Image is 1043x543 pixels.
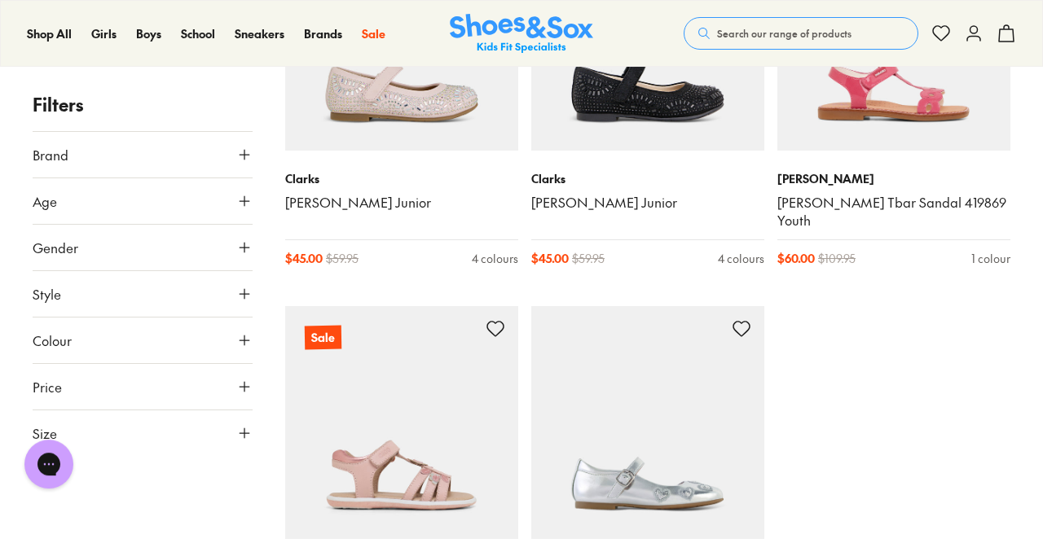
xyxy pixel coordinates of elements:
[27,25,72,42] a: Shop All
[777,250,815,267] span: $ 60.00
[285,194,518,212] a: [PERSON_NAME] Junior
[33,91,253,118] p: Filters
[181,25,215,42] a: School
[33,364,253,409] button: Price
[33,271,253,317] button: Style
[33,145,68,164] span: Brand
[33,331,72,350] span: Colour
[33,191,57,211] span: Age
[285,170,518,187] p: Clarks
[285,250,323,267] span: $ 45.00
[362,25,385,42] a: Sale
[531,170,764,187] p: Clarks
[818,250,856,267] span: $ 109.95
[450,14,593,54] a: Shoes & Sox
[235,25,284,42] a: Sneakers
[33,178,253,224] button: Age
[33,238,78,257] span: Gender
[777,170,1010,187] p: [PERSON_NAME]
[33,284,61,304] span: Style
[531,194,764,212] a: [PERSON_NAME] Junior
[531,250,569,267] span: $ 45.00
[472,250,518,267] div: 4 colours
[33,423,57,443] span: Size
[304,25,342,42] a: Brands
[33,317,253,363] button: Colour
[33,410,253,456] button: Size
[33,377,62,396] span: Price
[91,25,117,42] a: Girls
[16,434,81,494] iframe: Gorgias live chat messenger
[450,14,593,54] img: SNS_Logo_Responsive.svg
[33,225,253,270] button: Gender
[285,306,518,539] a: Sale
[326,250,359,267] span: $ 59.95
[684,17,918,50] button: Search our range of products
[33,132,253,177] button: Brand
[572,250,605,267] span: $ 59.95
[717,26,852,41] span: Search our range of products
[971,250,1010,267] div: 1 colour
[718,250,764,267] div: 4 colours
[777,194,1010,230] a: [PERSON_NAME] Tbar Sandal 419869 Youth
[136,25,161,42] a: Boys
[305,326,341,350] p: Sale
